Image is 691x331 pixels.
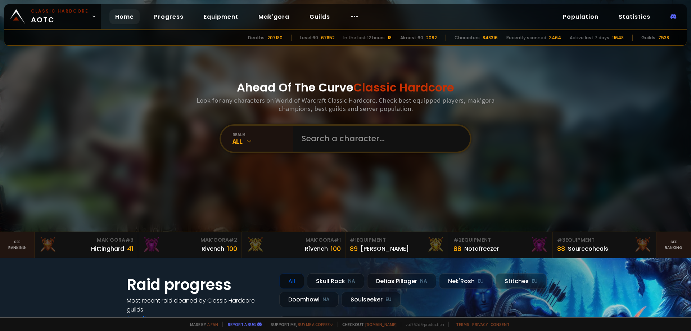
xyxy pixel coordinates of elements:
a: #1Equipment89[PERSON_NAME] [345,232,449,258]
div: 41 [127,244,134,254]
div: All [279,273,304,289]
span: # 1 [334,236,341,243]
span: # 1 [350,236,357,243]
div: Doomhowl [279,292,339,307]
a: a fan [207,322,218,327]
small: Classic Hardcore [31,8,89,14]
h3: Look for any characters on World of Warcraft Classic Hardcore. Check best equipped players, mak'g... [194,96,497,113]
div: Recently scanned [506,35,546,41]
a: Statistics [613,9,656,24]
div: Skull Rock [307,273,364,289]
span: # 3 [125,236,134,243]
div: Stitches [496,273,547,289]
small: NA [322,296,330,303]
div: All [232,137,293,146]
small: EU [385,296,392,303]
a: Mak'Gora#1Rîvench100 [242,232,345,258]
div: Nek'Rosh [439,273,493,289]
div: Characters [455,35,480,41]
span: AOTC [31,8,89,25]
div: [PERSON_NAME] [361,244,409,253]
a: Progress [148,9,189,24]
div: 7538 [658,35,669,41]
div: 848316 [483,35,498,41]
a: Home [109,9,140,24]
div: Equipment [453,236,548,244]
div: Active last 7 days [570,35,609,41]
h4: Most recent raid cleaned by Classic Hardcore guilds [127,296,271,314]
div: 89 [350,244,358,254]
a: See all progress [127,314,173,323]
small: NA [420,278,427,285]
div: Mak'Gora [39,236,134,244]
div: Mak'Gora [143,236,237,244]
div: Rivench [202,244,224,253]
span: # 2 [229,236,237,243]
div: Sourceoheals [568,244,608,253]
span: Support me, [266,322,333,327]
a: Seeranking [656,232,691,258]
a: #2Equipment88Notafreezer [449,232,553,258]
div: 88 [453,244,461,254]
small: EU [478,278,484,285]
div: Mak'Gora [246,236,341,244]
div: In the last 12 hours [343,35,385,41]
a: Buy me a coffee [298,322,333,327]
div: Almost 60 [400,35,423,41]
small: EU [532,278,538,285]
div: Level 60 [300,35,318,41]
div: 100 [227,244,237,254]
a: Mak'Gora#2Rivench100 [138,232,242,258]
div: Rîvench [305,244,328,253]
div: Notafreezer [464,244,499,253]
div: 18 [388,35,392,41]
div: 207180 [267,35,283,41]
div: Deaths [248,35,265,41]
div: Defias Pillager [367,273,436,289]
a: Population [557,9,604,24]
div: Hittinghard [91,244,124,253]
h1: Raid progress [127,273,271,296]
h1: Ahead Of The Curve [237,79,454,96]
small: NA [348,278,355,285]
input: Search a character... [297,126,461,152]
a: Terms [456,322,469,327]
div: 3464 [549,35,561,41]
div: realm [232,132,293,137]
span: # 3 [557,236,565,243]
span: v. d752d5 - production [401,322,444,327]
span: Checkout [338,322,397,327]
a: Classic HardcoreAOTC [4,4,101,29]
a: Mak'gora [253,9,295,24]
span: # 2 [453,236,462,243]
a: #3Equipment88Sourceoheals [553,232,656,258]
span: Made by [186,322,218,327]
div: 88 [557,244,565,254]
a: Mak'Gora#3Hittinghard41 [35,232,138,258]
div: Equipment [557,236,652,244]
div: 67852 [321,35,335,41]
div: Equipment [350,236,444,244]
a: Privacy [472,322,488,327]
div: Soulseeker [342,292,401,307]
div: 2092 [426,35,437,41]
a: Guilds [304,9,336,24]
div: 100 [331,244,341,254]
span: Classic Hardcore [353,79,454,95]
div: Guilds [641,35,655,41]
a: Equipment [198,9,244,24]
a: Report a bug [228,322,256,327]
a: Consent [491,322,510,327]
a: [DOMAIN_NAME] [365,322,397,327]
div: 11648 [612,35,624,41]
